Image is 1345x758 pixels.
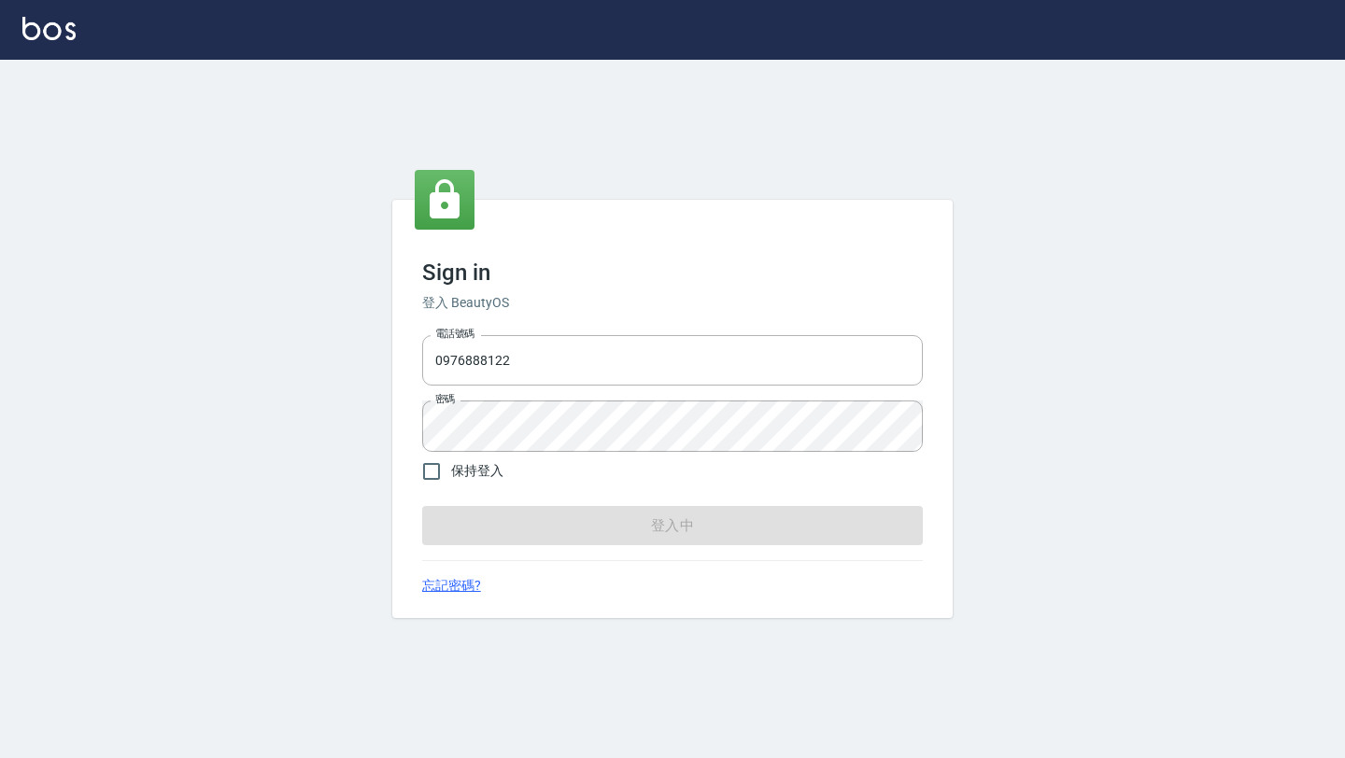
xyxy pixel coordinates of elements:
[422,260,923,286] h3: Sign in
[435,327,474,341] label: 電話號碼
[422,576,481,596] a: 忘記密碼?
[451,461,503,481] span: 保持登入
[435,392,455,406] label: 密碼
[422,293,923,313] h6: 登入 BeautyOS
[22,17,76,40] img: Logo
